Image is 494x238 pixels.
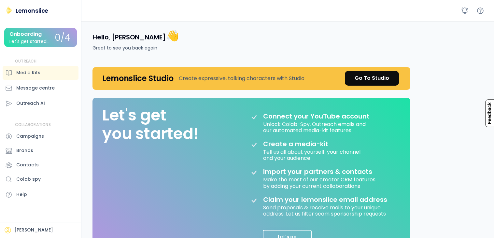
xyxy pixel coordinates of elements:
div: Claim your lemonslice email address [263,196,387,203]
img: Lemonslice [5,7,13,14]
div: Outreach AI [16,100,45,107]
h4: Hello, [PERSON_NAME] [92,29,179,43]
div: Create a media-kit [263,140,345,148]
div: Media Kits [16,69,40,76]
h4: Lemonslice Studio [102,73,174,83]
div: Create expressive, talking characters with Studio [179,75,304,82]
div: Contacts [16,161,39,168]
div: COLLABORATIONS [15,122,51,128]
div: Lemonslice [16,7,48,15]
div: Make the most of our creator CRM features by adding your current collaborations [263,175,377,189]
div: Tell us all about yourself, your channel and your audience [263,148,362,161]
font: 👋 [166,28,179,43]
a: Go To Studio [345,71,399,86]
div: Campaigns [16,133,44,140]
div: Onboarding [9,31,42,37]
div: [PERSON_NAME] [14,227,53,233]
div: Brands [16,147,33,154]
div: Colab spy [16,176,41,183]
div: 0/4 [55,33,70,43]
div: Import your partners & contacts [263,168,372,175]
div: Let's get started... [9,39,49,44]
div: Help [16,191,27,198]
div: Go To Studio [355,74,389,82]
div: Let's get you started! [102,106,199,143]
div: OUTREACH [15,59,37,64]
div: Unlock Colab-Spy, Outreach emails and our automated media-kit features [263,120,367,133]
div: Great to see you back again [92,45,157,51]
div: Send proposals & receive mails to your unique address. Let us filter scam sponsorship requests [263,203,393,217]
div: Connect your YouTube account [263,112,370,120]
div: Message centre [16,85,55,91]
